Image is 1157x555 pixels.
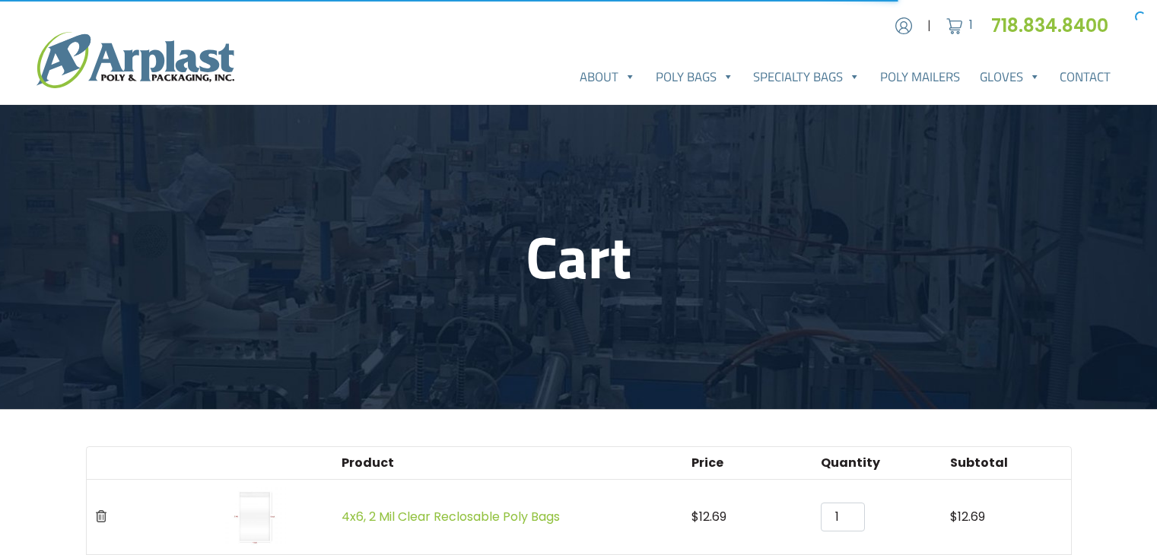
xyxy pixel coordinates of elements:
[37,32,234,88] img: logo
[950,508,958,525] span: $
[970,62,1051,92] a: Gloves
[682,447,812,479] th: Price
[96,508,106,525] a: Remove this item
[342,508,560,525] a: 4x6, 2 Mil Clear Reclosable Poly Bags
[870,62,970,92] a: Poly Mailers
[991,13,1120,38] a: 718.834.8400
[691,508,726,525] bdi: 12.69
[941,447,1070,479] th: Subtotal
[927,17,931,35] span: |
[332,447,682,479] th: Product
[821,503,865,531] input: Qty
[691,508,699,525] span: $
[744,62,871,92] a: Specialty Bags
[969,16,973,33] span: 1
[225,487,286,547] img: 4x6, 2 Mil Clear Reclosable Poly Bags
[812,447,941,479] th: Quantity
[950,508,985,525] bdi: 12.69
[86,221,1072,292] h1: Cart
[1050,62,1120,92] a: Contact
[570,62,646,92] a: About
[646,62,744,92] a: Poly Bags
